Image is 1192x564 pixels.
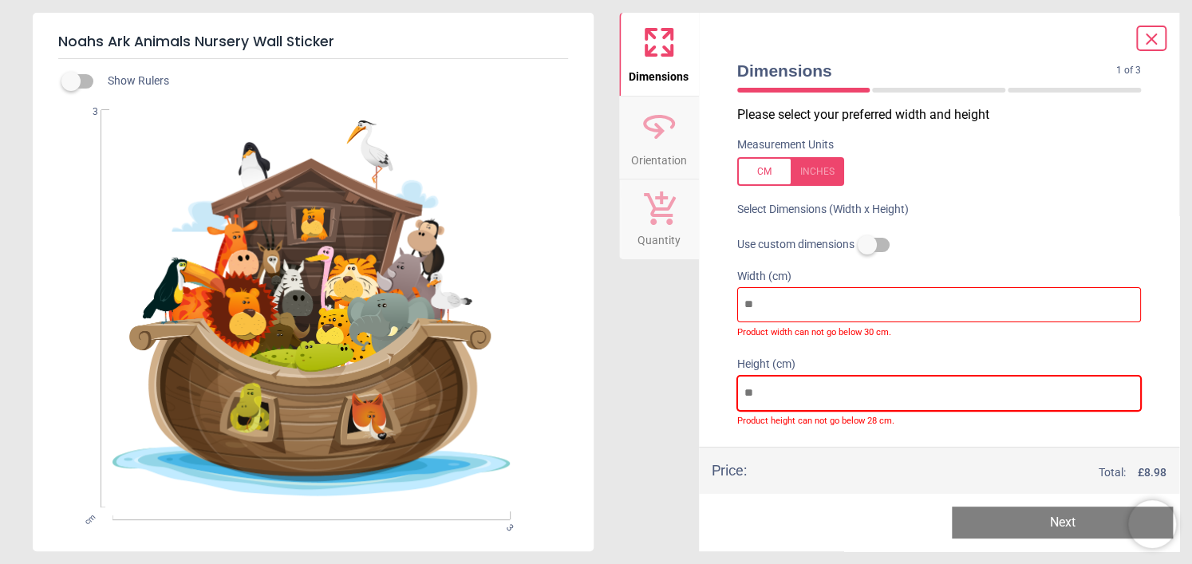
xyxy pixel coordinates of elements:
span: Orientation [631,145,687,169]
span: Use custom dimensions [737,237,855,253]
h5: Noahs Ark Animals Nursery Wall Sticker [58,26,568,59]
label: Product height can not go below 28 cm. [737,411,1142,428]
span: 3 [503,521,513,531]
span: Dimensions [629,61,689,85]
div: Show Rulers [71,72,594,91]
span: £ [1138,465,1166,481]
p: Please select your preferred width and height [737,106,1155,124]
div: Price : [712,460,747,480]
span: cm [82,512,97,527]
label: Width (cm) [737,269,1142,285]
span: 8.98 [1144,466,1166,479]
span: Dimensions [737,59,1117,82]
iframe: Brevo live chat [1128,500,1176,548]
label: Select Dimensions (Width x Height) [724,202,909,218]
div: Total: [771,465,1167,481]
span: 3 [68,105,98,119]
label: Height (cm) [737,357,1142,373]
span: 1 of 3 [1116,64,1141,77]
span: Quantity [637,225,681,249]
label: Product width can not go below 30 cm. [737,322,1142,339]
button: Orientation [619,97,699,179]
button: Quantity [619,179,699,259]
button: Next [952,507,1173,538]
button: Dimensions [619,13,699,96]
label: Measurement Units [737,137,834,153]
